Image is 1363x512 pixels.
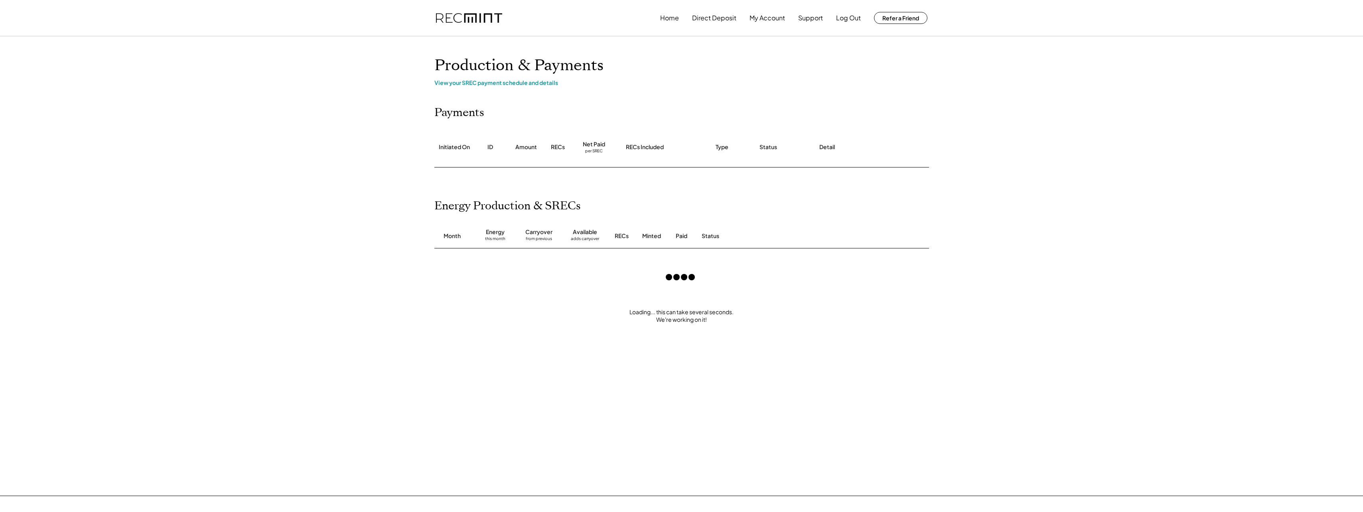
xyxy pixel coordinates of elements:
div: RECs Included [626,143,664,151]
div: Minted [642,232,661,240]
div: per SREC [585,148,603,154]
button: Direct Deposit [692,10,736,26]
button: Log Out [836,10,861,26]
h1: Production & Payments [434,56,929,75]
div: RECs [551,143,565,151]
div: Month [444,232,461,240]
div: from previous [526,236,552,244]
div: Detail [819,143,835,151]
div: RECs [615,232,629,240]
div: Paid [676,232,687,240]
div: adds carryover [571,236,599,244]
button: Support [798,10,823,26]
div: Net Paid [583,140,605,148]
div: ID [487,143,493,151]
img: recmint-logotype%403x.png [436,13,502,23]
div: Type [716,143,728,151]
div: Status [702,232,837,240]
div: Available [573,228,597,236]
button: Refer a Friend [874,12,927,24]
div: View your SREC payment schedule and details [434,79,929,86]
h2: Payments [434,106,484,120]
div: Carryover [525,228,552,236]
div: Amount [515,143,537,151]
div: this month [485,236,505,244]
h2: Energy Production & SRECs [434,199,581,213]
div: Loading... this can take several seconds. We're working on it! [426,308,937,324]
div: Status [759,143,777,151]
button: My Account [750,10,785,26]
div: Initiated On [439,143,470,151]
div: Energy [486,228,505,236]
button: Home [660,10,679,26]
